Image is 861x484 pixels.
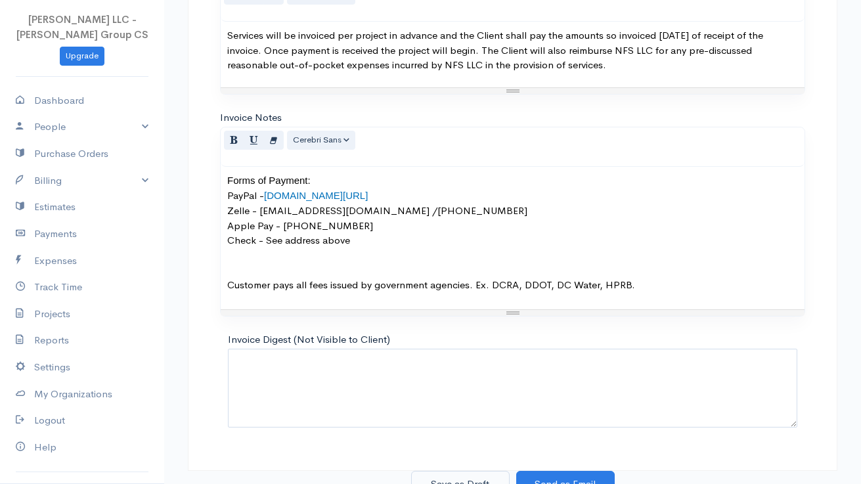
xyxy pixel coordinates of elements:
[264,190,368,201] a: [DOMAIN_NAME][URL]
[221,22,805,87] div: Services will be invoiced per project in advance and the Client shall pay the amounts so invoiced...
[227,219,373,232] span: Apple Pay - [PHONE_NUMBER]
[220,110,282,125] label: Invoice Notes
[244,131,264,150] button: Underline (⌘+U)
[287,131,355,150] button: Font Family
[227,173,798,293] p: PayPal - Customer pays all fees issued by government agencies. Ex. DCRA, DDOT, DC Water, HPRB.
[224,131,244,150] button: Bold (⌘+B)
[60,47,104,66] a: Upgrade
[227,175,311,186] span: Forms of Payment:
[263,131,284,150] button: Remove Font Style (⌘+\)
[221,310,805,316] div: Resize
[221,88,805,94] div: Resize
[227,234,350,246] span: Check - See address above
[227,204,437,217] span: Zelle - [EMAIL_ADDRESS][DOMAIN_NAME] /
[437,204,527,217] span: [PHONE_NUMBER]
[16,13,148,41] span: [PERSON_NAME] LLC - [PERSON_NAME] Group CS
[228,332,390,347] label: Invoice Digest (Not Visible to Client)
[293,134,342,145] span: Cerebri Sans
